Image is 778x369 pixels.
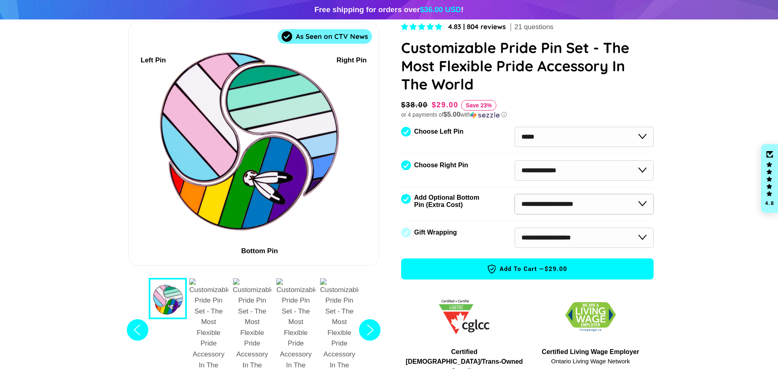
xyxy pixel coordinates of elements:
button: 1 / 7 [149,278,187,319]
label: Choose Right Pin [414,162,468,169]
div: Right Pin [336,55,367,66]
div: Bottom Pin [241,246,278,257]
div: Left Pin [141,55,166,66]
img: 1706832627.png [565,302,616,332]
span: 21 questions [514,22,553,32]
span: Add to Cart — [414,264,641,274]
label: Gift Wrapping [414,229,457,236]
span: $38.00 [401,99,430,111]
div: or 4 payments of with [401,111,654,119]
span: $36.00 USD [420,5,461,14]
div: Free shipping for orders over ! [314,4,464,15]
span: Save 23% [461,100,496,111]
span: $29.00 [432,101,459,109]
span: $5.00 [443,111,460,118]
label: Choose Left Pin [414,128,464,135]
label: Add Optional Bottom Pin (Extra Cost) [414,194,482,209]
div: 4.8 [765,200,774,206]
button: Add to Cart —$29.00 [401,258,654,279]
span: Ontario Living Wage Network [542,357,639,366]
div: 1 / 7 [129,22,378,265]
span: 4.83 stars [401,23,444,31]
img: 1705457225.png [439,300,489,334]
img: Sezzle [470,111,500,119]
div: Click to open Judge.me floating reviews tab [761,144,778,213]
span: 4.83 | 804 reviews [448,22,506,31]
h1: Customizable Pride Pin Set - The Most Flexible Pride Accessory In The World [401,38,654,93]
div: or 4 payments of$5.00withSezzle Click to learn more about Sezzle [401,111,654,119]
span: $29.00 [545,264,568,273]
span: Certified Living Wage Employer [542,347,639,357]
